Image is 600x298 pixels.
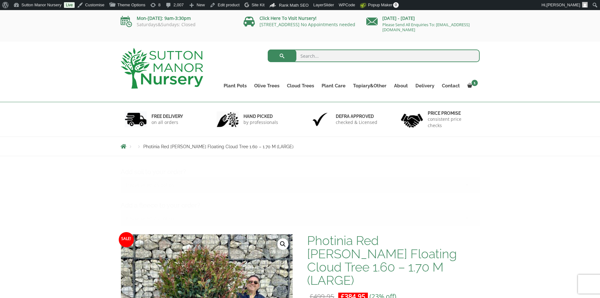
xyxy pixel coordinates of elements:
span: 1 [471,80,478,86]
a: Topiary&Other [349,81,390,90]
a: Plant Care [318,81,349,90]
img: logo [121,48,203,89]
h6: Price promise [428,110,476,116]
nav: Breadcrumbs [121,144,480,149]
p: consistent price checks [428,116,476,129]
h6: Defra approved [336,114,377,119]
span: Photinia Red [PERSON_NAME] Floating Cloud Tree 1.60 – 1.70 M (LARGE) [143,144,294,149]
h4: Add a fleece to your order? [116,201,484,210]
h6: hand picked [243,114,278,119]
a: Plant Pots [220,81,250,90]
p: [DATE] - [DATE] [366,15,480,22]
p: Saturdays&Sundays: Closed [121,22,234,27]
a: Cloud Trees [283,81,318,90]
a: 1 [464,81,480,90]
span: 0 [393,2,399,8]
a: Delivery [412,81,438,90]
p: Mon-[DATE]: 9am-3:30pm [121,15,234,22]
h4: Add soil to your order? [116,167,484,177]
img: 4.jpg [401,110,423,129]
a: Click Here To Visit Nursery! [260,15,317,21]
p: on all orders [151,119,183,126]
span: Sale! [119,232,134,247]
h6: FREE DELIVERY [151,114,183,119]
input: Search... [268,50,480,62]
a: Please Send All Enquiries To: [EMAIL_ADDRESS][DOMAIN_NAME] [382,22,470,32]
span: Rank Math SEO [279,3,309,8]
span: Site Kit [252,3,265,7]
h1: Photinia Red [PERSON_NAME] Floating Cloud Tree 1.60 – 1.70 M (LARGE) [307,234,479,287]
a: [STREET_ADDRESS] No Appointments needed [260,21,355,27]
img: 1.jpg [125,111,147,127]
span: [PERSON_NAME] [546,3,580,7]
a: About [390,81,412,90]
a: Contact [438,81,464,90]
p: by professionals [243,119,278,126]
a: Live [64,2,75,8]
img: 3.jpg [309,111,331,127]
p: checked & Licensed [336,119,377,126]
img: 2.jpg [217,111,239,127]
a: Olive Trees [250,81,283,90]
a: View full-screen image gallery [277,238,289,250]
